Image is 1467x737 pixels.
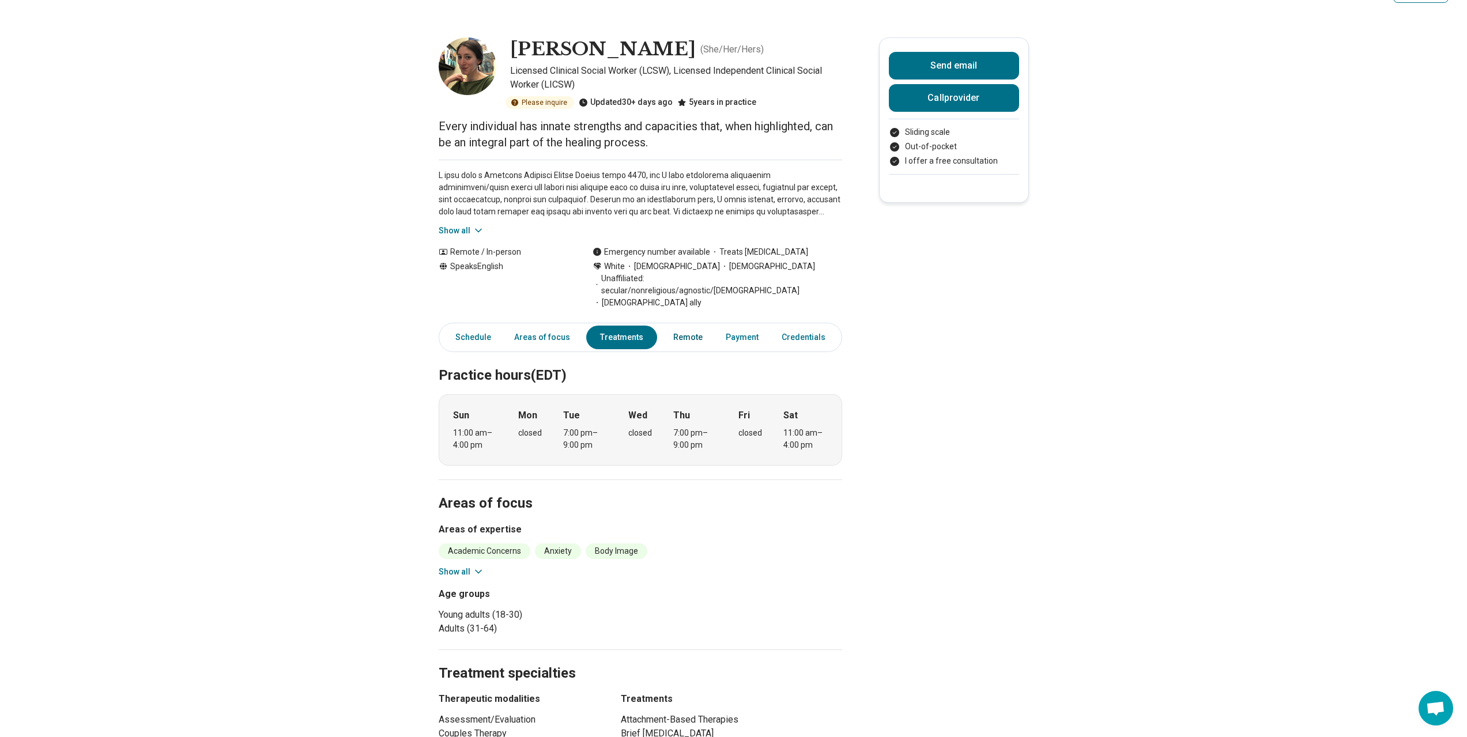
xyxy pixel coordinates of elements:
li: Adults (31-64) [439,622,636,636]
div: Open chat [1419,691,1453,725]
ul: Payment options [889,126,1019,167]
div: Please inquire [506,96,574,109]
a: Credentials [775,326,839,349]
div: closed [738,427,762,439]
p: Licensed Clinical Social Worker (LCSW), Licensed Independent Clinical Social Worker (LICSW) [510,64,842,92]
strong: Tue [563,409,580,422]
h1: [PERSON_NAME] [510,37,696,62]
strong: Thu [673,409,690,422]
li: Attachment-Based Therapies [621,713,842,727]
button: Send email [889,52,1019,80]
strong: Sun [453,409,469,422]
div: 11:00 am – 4:00 pm [783,427,828,451]
strong: Sat [783,409,798,422]
button: Show all [439,225,484,237]
h3: Therapeutic modalities [439,692,600,706]
h2: Treatment specialties [439,636,842,683]
div: Emergency number available [593,246,710,258]
h3: Areas of expertise [439,523,842,536]
div: closed [518,427,542,439]
span: [DEMOGRAPHIC_DATA] ally [593,297,702,309]
h2: Practice hours (EDT) [439,338,842,385]
li: I offer a free consultation [889,155,1019,167]
strong: Fri [738,409,750,422]
li: Sliding scale [889,126,1019,138]
div: Speaks English [439,260,570,309]
span: [DEMOGRAPHIC_DATA] [720,260,815,273]
h2: Areas of focus [439,466,842,513]
div: 5 years in practice [677,96,756,109]
a: Schedule [442,326,498,349]
span: White [604,260,625,273]
div: Remote / In-person [439,246,570,258]
img: Slade Roff, Licensed Clinical Social Worker (LCSW) [439,37,496,95]
p: L ipsu dolo s Ametcons Adipisci Elitse Doeius tempo 4470, inc U labo etdolorema aliquaenim admini... [439,169,842,218]
li: Out-of-pocket [889,141,1019,153]
div: 7:00 pm – 9:00 pm [563,427,608,451]
li: Anxiety [535,543,581,559]
strong: Wed [628,409,647,422]
li: Body Image [586,543,647,559]
div: 11:00 am – 4:00 pm [453,427,497,451]
div: closed [628,427,652,439]
a: Areas of focus [507,326,577,349]
li: Academic Concerns [439,543,530,559]
span: Treats [MEDICAL_DATA] [710,246,808,258]
p: ( She/Her/Hers ) [700,43,764,56]
div: When does the program meet? [439,394,842,466]
li: Assessment/Evaluation [439,713,600,727]
a: Treatments [586,326,657,349]
button: Show all [439,566,484,578]
li: Young adults (18-30) [439,608,636,622]
h3: Treatments [621,692,842,706]
p: Every individual has innate strengths and capacities that, when highlighted, can be an integral p... [439,118,842,150]
div: 7:00 pm – 9:00 pm [673,427,718,451]
span: Unaffiliated: secular/nonreligious/agnostic/[DEMOGRAPHIC_DATA] [593,273,842,297]
strong: Mon [518,409,537,422]
span: [DEMOGRAPHIC_DATA] [625,260,720,273]
a: Payment [719,326,765,349]
div: Updated 30+ days ago [579,96,673,109]
h3: Age groups [439,587,636,601]
button: Callprovider [889,84,1019,112]
a: Remote [666,326,710,349]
